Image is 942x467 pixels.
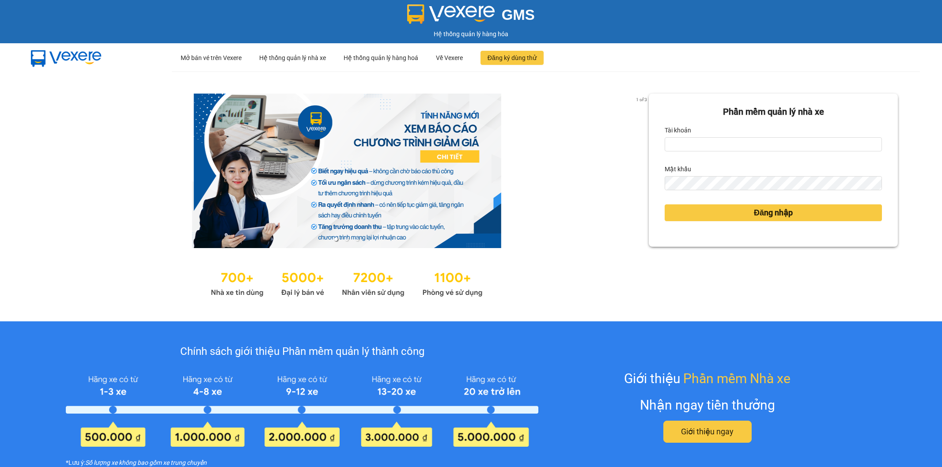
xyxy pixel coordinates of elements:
span: Đăng ký dùng thử [488,53,537,63]
li: slide item 3 [356,237,359,241]
span: GMS [502,7,535,23]
div: Về Vexere [436,44,463,72]
label: Tài khoản [665,123,691,137]
img: policy-intruduce-detail.png [66,371,538,447]
button: next slide / item [636,94,649,248]
label: Mật khẩu [665,162,691,176]
button: Đăng nhập [665,204,882,221]
div: Giới thiệu [624,368,791,389]
li: slide item 2 [345,237,348,241]
input: Mật khẩu [665,176,882,190]
img: mbUUG5Q.png [22,43,110,72]
li: slide item 1 [334,237,338,241]
div: Hệ thống quản lý hàng hóa [2,29,940,39]
input: Tài khoản [665,137,882,151]
a: GMS [407,13,535,20]
div: Nhận ngay tiền thưởng [640,395,775,415]
button: Giới thiệu ngay [663,421,752,443]
button: previous slide / item [44,94,57,248]
span: Đăng nhập [754,207,793,219]
p: 1 of 3 [633,94,649,105]
div: Hệ thống quản lý nhà xe [259,44,326,72]
span: Phần mềm Nhà xe [683,368,791,389]
button: Đăng ký dùng thử [480,51,544,65]
div: Hệ thống quản lý hàng hoá [344,44,418,72]
div: Mở bán vé trên Vexere [181,44,242,72]
img: logo 2 [407,4,495,24]
span: Giới thiệu ngay [681,426,734,438]
div: Phần mềm quản lý nhà xe [665,105,882,119]
img: Statistics.png [211,266,483,299]
div: Chính sách giới thiệu Phần mềm quản lý thành công [66,343,538,360]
